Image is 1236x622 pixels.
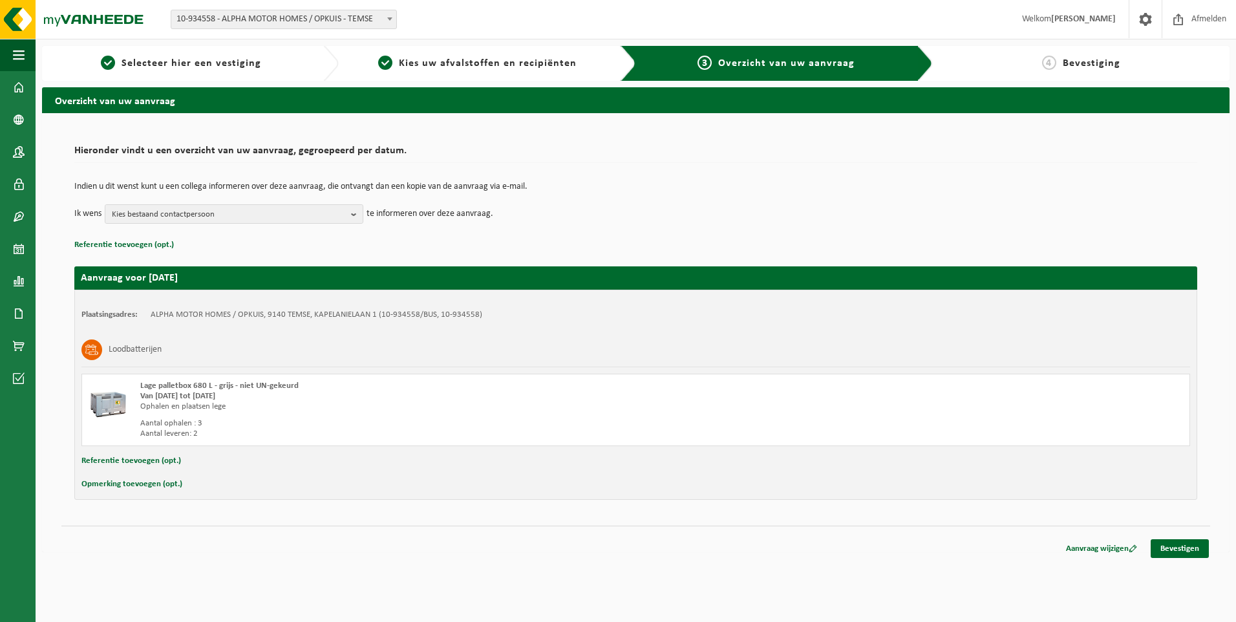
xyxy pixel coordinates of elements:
a: 2Kies uw afvalstoffen en recipiënten [345,56,610,71]
span: 3 [698,56,712,70]
a: Bevestigen [1151,539,1209,558]
button: Opmerking toevoegen (opt.) [81,476,182,493]
span: Kies bestaand contactpersoon [112,205,346,224]
span: 2 [378,56,392,70]
span: Lage palletbox 680 L - grijs - niet UN-gekeurd [140,381,299,390]
span: 4 [1042,56,1056,70]
strong: Van [DATE] tot [DATE] [140,392,215,400]
h2: Overzicht van uw aanvraag [42,87,1230,113]
strong: [PERSON_NAME] [1051,14,1116,24]
span: Overzicht van uw aanvraag [718,58,855,69]
button: Kies bestaand contactpersoon [105,204,363,224]
p: Ik wens [74,204,101,224]
button: Referentie toevoegen (opt.) [74,237,174,253]
div: Aantal ophalen : 3 [140,418,688,429]
strong: Plaatsingsadres: [81,310,138,319]
div: Ophalen en plaatsen lege [140,402,688,412]
span: 10-934558 - ALPHA MOTOR HOMES / OPKUIS - TEMSE [171,10,397,29]
td: ALPHA MOTOR HOMES / OPKUIS, 9140 TEMSE, KAPELANIELAAN 1 (10-934558/BUS, 10-934558) [151,310,482,320]
p: te informeren over deze aanvraag. [367,204,493,224]
strong: Aanvraag voor [DATE] [81,273,178,283]
span: Selecteer hier een vestiging [122,58,261,69]
img: PB-LB-0680-HPE-GY-01.png [89,381,127,420]
h3: Loodbatterijen [109,339,162,360]
a: 1Selecteer hier een vestiging [48,56,313,71]
a: Aanvraag wijzigen [1056,539,1147,558]
div: Aantal leveren: 2 [140,429,688,439]
span: 1 [101,56,115,70]
span: 10-934558 - ALPHA MOTOR HOMES / OPKUIS - TEMSE [171,10,396,28]
p: Indien u dit wenst kunt u een collega informeren over deze aanvraag, die ontvangt dan een kopie v... [74,182,1197,191]
span: Bevestiging [1063,58,1120,69]
button: Referentie toevoegen (opt.) [81,453,181,469]
span: Kies uw afvalstoffen en recipiënten [399,58,577,69]
h2: Hieronder vindt u een overzicht van uw aanvraag, gegroepeerd per datum. [74,145,1197,163]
